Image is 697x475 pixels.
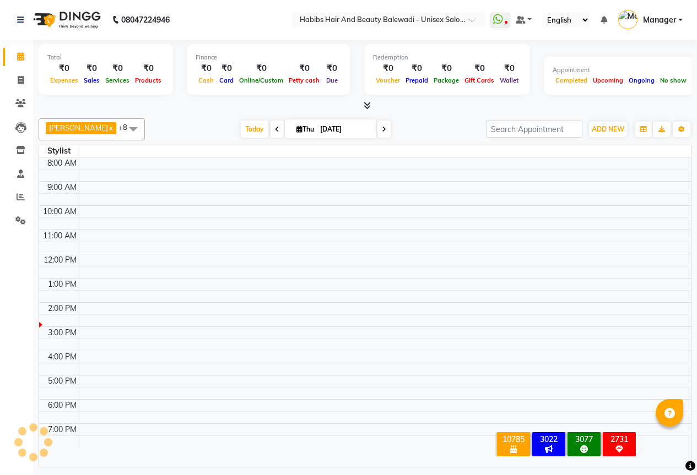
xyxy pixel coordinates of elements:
[102,77,132,84] span: Services
[236,77,286,84] span: Online/Custom
[431,77,462,84] span: Package
[45,157,79,169] div: 8:00 AM
[534,434,563,444] div: 3022
[217,77,236,84] span: Card
[592,125,624,133] span: ADD NEW
[39,145,79,157] div: Stylist
[121,4,170,35] b: 08047224946
[241,121,268,138] span: Today
[46,279,79,290] div: 1:00 PM
[46,375,79,387] div: 5:00 PM
[462,62,497,75] div: ₹0
[317,121,372,138] input: 2025-09-04
[462,77,497,84] span: Gift Cards
[41,254,79,266] div: 12:00 PM
[589,122,627,137] button: ADD NEW
[28,4,104,35] img: logo
[47,77,81,84] span: Expenses
[373,62,403,75] div: ₹0
[236,62,286,75] div: ₹0
[497,77,521,84] span: Wallet
[46,351,79,363] div: 4:00 PM
[196,77,217,84] span: Cash
[643,14,676,26] span: Manager
[403,77,431,84] span: Prepaid
[46,303,79,314] div: 2:00 PM
[570,434,598,444] div: 3077
[499,434,528,444] div: 10785
[294,125,317,133] span: Thu
[81,62,102,75] div: ₹0
[626,77,657,84] span: Ongoing
[605,434,634,444] div: 2731
[373,53,521,62] div: Redemption
[41,206,79,217] div: 10:00 AM
[132,77,164,84] span: Products
[45,182,79,193] div: 9:00 AM
[431,62,462,75] div: ₹0
[81,77,102,84] span: Sales
[47,62,81,75] div: ₹0
[553,65,689,75] div: Appointment
[118,123,136,132] span: +8
[46,400,79,411] div: 6:00 PM
[286,77,322,84] span: Petty cash
[553,77,590,84] span: Completed
[41,230,79,242] div: 11:00 AM
[47,53,164,62] div: Total
[102,62,132,75] div: ₹0
[403,62,431,75] div: ₹0
[217,62,236,75] div: ₹0
[322,62,342,75] div: ₹0
[486,121,582,138] input: Search Appointment
[108,123,113,132] a: x
[196,62,217,75] div: ₹0
[132,62,164,75] div: ₹0
[497,62,521,75] div: ₹0
[373,77,403,84] span: Voucher
[657,77,689,84] span: No show
[590,77,626,84] span: Upcoming
[46,424,79,435] div: 7:00 PM
[49,123,108,132] span: [PERSON_NAME]
[46,327,79,338] div: 3:00 PM
[618,10,637,29] img: Manager
[196,53,342,62] div: Finance
[323,77,341,84] span: Due
[286,62,322,75] div: ₹0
